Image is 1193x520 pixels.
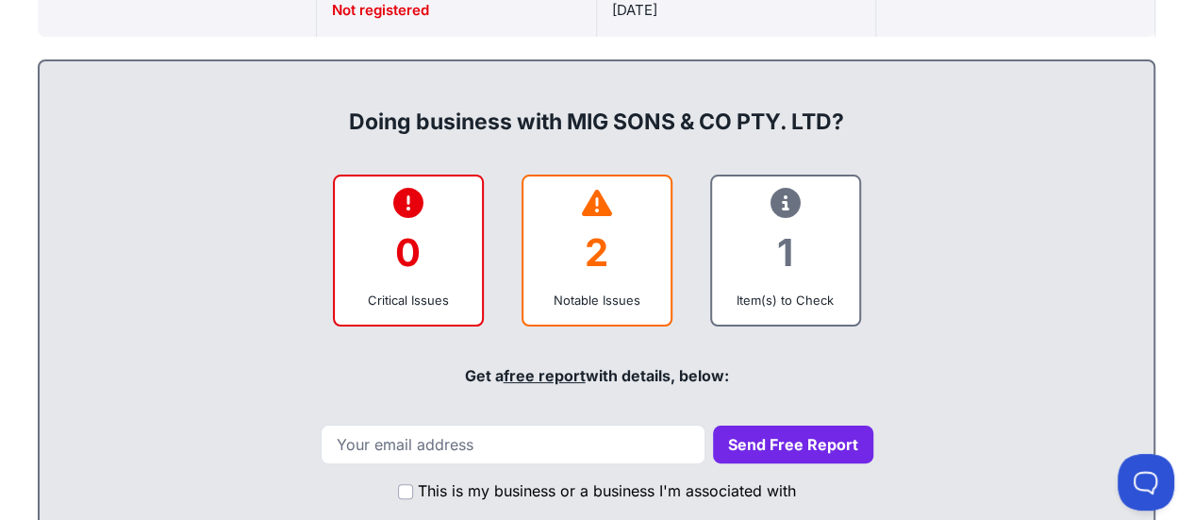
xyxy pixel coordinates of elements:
label: This is my business or a business I'm associated with [418,479,796,502]
span: Not registered [332,1,429,19]
div: Critical Issues [350,291,467,310]
div: Item(s) to Check [727,291,844,310]
div: 1 [727,214,844,291]
a: free report [504,366,586,385]
div: 2 [539,214,655,291]
span: Get a with details, below: [465,366,729,385]
div: Notable Issues [539,291,655,310]
button: Send Free Report [713,426,873,463]
div: 0 [350,214,467,291]
div: Doing business with MIG SONS & CO PTY. LTD? [58,76,1135,137]
input: Your email address [321,425,705,464]
iframe: Toggle Customer Support [1118,454,1174,511]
